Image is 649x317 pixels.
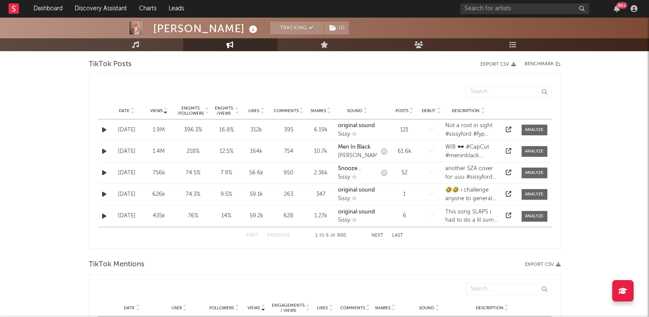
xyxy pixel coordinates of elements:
[308,147,334,156] div: 10.7k
[119,108,130,113] span: Date
[308,169,334,177] div: 2.36k
[307,231,354,241] div: 1 5 800
[113,212,141,220] div: [DATE]
[145,212,173,220] div: 435k
[248,305,260,311] span: Views
[214,147,239,156] div: 12.5 %
[347,108,362,113] span: Sound
[338,208,377,225] a: original soundSissy ☆
[466,86,552,98] input: Search...
[150,108,163,113] span: Views
[113,126,141,134] div: [DATE]
[177,147,209,156] div: 218 %
[317,305,328,311] span: Likes
[338,143,377,160] a: Men In Black[PERSON_NAME]
[89,259,145,270] span: TikTok Mentions
[177,212,209,220] div: 76 %
[214,126,239,134] div: 16.8 %
[392,190,417,199] div: 1
[330,234,335,238] span: of
[267,233,290,238] button: Previous
[466,283,552,295] input: Search...
[274,126,304,134] div: 395
[324,21,349,34] span: ( 1 )
[145,190,173,199] div: 626k
[375,305,390,311] span: Shares
[480,62,516,67] button: Export CSV
[113,147,141,156] div: [DATE]
[445,208,498,225] div: This song SLAPS i had to do a lil sum #moi #centralcee #raye #newmusic #viral #CapCut @Raye @Cent...
[319,234,324,238] span: to
[371,233,383,238] button: Next
[124,305,135,311] span: Date
[270,21,324,34] button: Tracking
[172,305,182,311] span: User
[338,130,377,139] div: Sissy ☆
[392,233,403,238] button: Last
[274,147,304,156] div: 754
[422,108,435,113] span: Debut
[392,126,417,134] div: 121
[338,173,377,182] div: Sissy ☆
[614,5,620,12] button: 99+
[177,106,204,116] div: Engmts / Followers
[308,190,334,199] div: 347
[89,59,132,70] span: TikTok Posts
[246,233,259,238] button: First
[145,169,173,177] div: 756k
[177,169,209,177] div: 74.5 %
[274,169,304,177] div: 950
[214,169,239,177] div: 7.9 %
[338,144,371,150] strong: Men In Black
[525,262,561,267] button: Export CSV
[338,166,384,197] strong: Snooze (Acoustic) (feat. [PERSON_NAME])
[274,190,304,199] div: 263
[145,126,173,134] div: 1.9M
[214,190,239,199] div: 9.5 %
[419,305,434,311] span: Sound
[244,147,269,156] div: 164k
[616,2,627,9] div: 99 +
[338,187,375,193] strong: original sound
[177,126,209,134] div: 396.3 %
[244,190,269,199] div: 59.1k
[214,106,234,116] div: Engmts / Views
[452,108,480,113] span: Description
[338,165,377,181] a: Snooze (Acoustic) (feat. [PERSON_NAME])Sissy ☆
[113,169,141,177] div: [DATE]
[153,21,260,36] div: [PERSON_NAME]
[244,126,269,134] div: 312k
[248,108,259,113] span: Likes
[338,122,377,138] a: original soundSissy ☆
[392,212,417,220] div: 6
[525,59,561,70] a: Benchmark
[392,169,417,177] div: 52
[476,305,504,311] span: Description
[445,122,498,138] div: Not a root in sight #sissyford #fyp #newmusic
[274,212,304,220] div: 628
[244,212,269,220] div: 59.2k
[308,126,334,134] div: 6.19k
[209,305,234,311] span: Followers
[145,147,173,156] div: 1.4M
[460,3,589,14] input: Search for artists
[340,305,365,311] span: Comments
[338,195,377,203] div: Sissy ☆
[445,186,498,203] div: 🤣🤣 i challenge anyone to general knowledge #twitch #fyp #viral #funny
[338,123,375,128] strong: original sound
[214,212,239,220] div: 14 %
[177,190,209,199] div: 74.3 %
[113,190,141,199] div: [DATE]
[338,186,377,203] a: original soundSissy ☆
[395,108,408,113] span: Posts
[338,216,377,225] div: Sissy ☆
[308,212,334,220] div: 1.27k
[244,169,269,177] div: 56.6k
[338,209,375,215] strong: original sound
[392,147,417,156] div: 61.6k
[445,165,498,181] div: another SZA cover for uuu #sissyford #sza #cover #CapCut
[272,303,305,313] span: Engagements / Views
[338,152,377,160] div: [PERSON_NAME]
[324,21,349,34] button: (1)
